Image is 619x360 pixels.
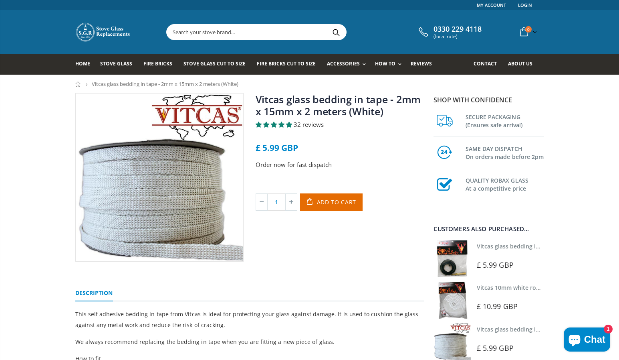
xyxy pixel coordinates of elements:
[327,54,369,75] a: Accessories
[474,60,497,67] span: Contact
[561,327,613,354] inbox-online-store-chat: Shopify online store chat
[256,120,294,128] span: 4.88 stars
[466,112,544,129] h3: SECURE PACKAGING (Ensures safe arrival)
[257,60,316,67] span: Fire Bricks Cut To Size
[76,94,243,261] img: Stove-Thermal-Tape-Vitcas_1_800x_crop_center.jpg
[143,60,172,67] span: Fire Bricks
[466,175,544,193] h3: QUALITY ROBAX GLASS At a competitive price
[92,80,238,87] span: Vitcas glass bedding in tape - 2mm x 15mm x 2 meters (White)
[411,60,432,67] span: Reviews
[477,343,514,353] span: £ 5.99 GBP
[508,60,532,67] span: About us
[257,54,322,75] a: Fire Bricks Cut To Size
[256,142,298,153] span: £ 5.99 GBP
[434,281,471,319] img: Vitcas white rope, glue and gloves kit 10mm
[75,336,424,347] p: We always recommend replacing the bedding in tape when you are fitting a new piece of glass.
[517,24,538,40] a: 0
[327,60,359,67] span: Accessories
[417,25,482,39] a: 0330 229 4118 (local rate)
[75,309,424,330] p: This self adhesive bedding in tape from Vitcas is ideal for protecting your glass against damage....
[294,120,324,128] span: 32 reviews
[100,60,132,67] span: Stove Glass
[434,34,482,39] span: (local rate)
[434,25,482,34] span: 0330 229 4118
[167,24,436,40] input: Search your stove brand...
[434,95,544,105] p: Shop with confidence
[75,22,131,42] img: Stove Glass Replacement
[100,54,138,75] a: Stove Glass
[375,54,405,75] a: How To
[75,60,90,67] span: Home
[75,54,96,75] a: Home
[477,260,514,270] span: £ 5.99 GBP
[474,54,503,75] a: Contact
[466,143,544,161] h3: SAME DAY DISPATCH On orders made before 2pm
[411,54,438,75] a: Reviews
[256,92,421,118] a: Vitcas glass bedding in tape - 2mm x 15mm x 2 meters (White)
[508,54,538,75] a: About us
[183,60,246,67] span: Stove Glass Cut To Size
[75,81,81,87] a: Home
[75,285,113,301] a: Description
[434,240,471,277] img: Vitcas stove glass bedding in tape
[434,226,544,232] div: Customers also purchased...
[327,24,345,40] button: Search
[183,54,252,75] a: Stove Glass Cut To Size
[143,54,178,75] a: Fire Bricks
[317,198,357,206] span: Add to Cart
[375,60,395,67] span: How To
[300,193,363,211] button: Add to Cart
[256,160,424,169] p: Order now for fast dispatch
[477,301,518,311] span: £ 10.99 GBP
[525,26,532,33] span: 0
